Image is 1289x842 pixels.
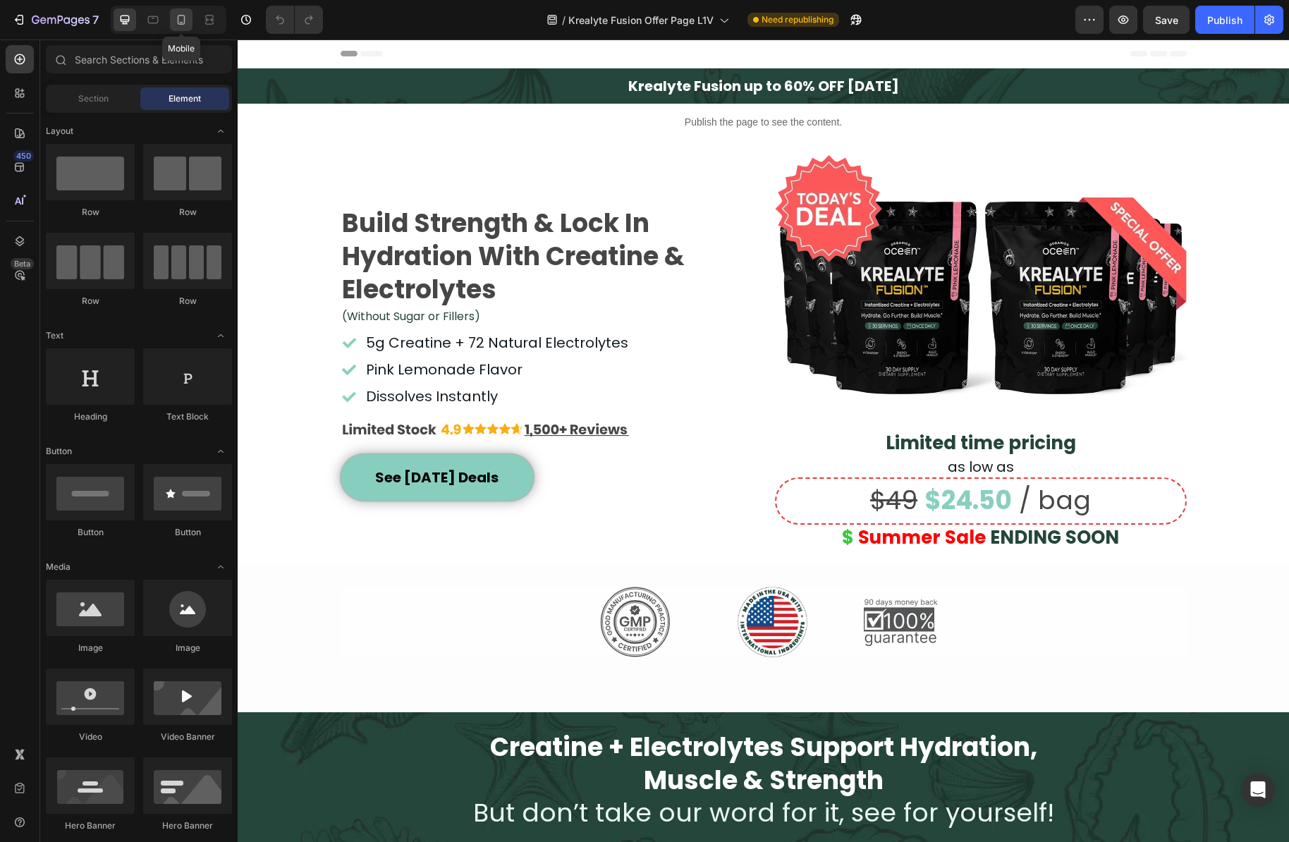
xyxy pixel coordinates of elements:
[1155,14,1178,26] span: Save
[1207,13,1242,28] div: Publish
[46,642,135,654] div: Image
[1241,773,1275,807] div: Open Intercom Messenger
[537,417,949,438] div: as low as
[752,485,881,511] strong: ENDING SOON
[143,526,232,539] div: Button
[46,445,72,458] span: Button
[625,558,701,607] img: Alt image
[562,13,566,28] span: /
[219,690,833,792] h2: But don’t take our word for it, see for yourself!
[621,485,748,511] strong: Summer Sale
[762,13,833,26] span: Need republishing
[46,526,135,539] div: Button
[568,13,714,28] span: Krealyte Fusion Offer Page L1V
[92,11,99,28] p: 7
[781,443,853,479] span: / bag
[46,731,135,743] div: Video
[209,324,232,347] span: Toggle open
[209,440,232,463] span: Toggle open
[169,92,201,105] span: Element
[537,116,949,374] img: gempages_466291580341322862-595bcc26-0e0f-4e2a-9d8d-c6477f082f3a.webp
[46,125,73,138] span: Layout
[46,819,135,832] div: Hero Banner
[143,410,232,423] div: Text Block
[238,39,1289,842] iframe: Design area
[143,295,232,307] div: Row
[209,120,232,142] span: Toggle open
[46,45,232,73] input: Search Sections & Elements
[46,561,71,573] span: Media
[488,547,582,618] img: Alt image
[350,547,444,618] img: Alt image
[46,410,135,423] div: Heading
[46,329,63,342] span: Text
[143,642,232,654] div: Image
[537,391,949,417] div: Limited time pricing
[78,92,109,105] span: Section
[252,690,800,759] strong: Creatine + Electrolytes Support Hydration, Muscle & Strength
[604,485,616,511] strong: $
[11,258,34,269] div: Beta
[13,150,34,161] div: 450
[46,295,135,307] div: Row
[143,819,232,832] div: Hero Banner
[633,443,680,479] s: $49
[1195,6,1254,34] button: Publish
[687,443,774,479] strong: $24.50
[6,6,105,34] button: 7
[143,206,232,219] div: Row
[143,731,232,743] div: Video Banner
[1143,6,1190,34] button: Save
[266,6,323,34] div: Undo/Redo
[46,206,135,219] div: Row
[209,556,232,578] span: Toggle open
